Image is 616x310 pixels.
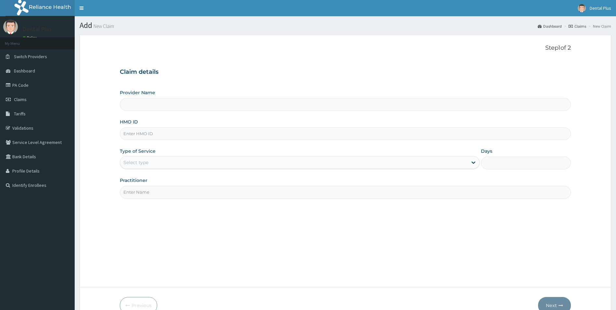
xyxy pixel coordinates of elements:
p: Step 1 of 2 [120,45,571,52]
span: Dental Plus [590,5,611,11]
label: HMO ID [120,119,138,125]
label: Days [481,148,492,154]
span: Claims [14,97,27,102]
h1: Add [80,21,611,30]
p: Dental Plus [23,26,52,32]
span: Switch Providers [14,54,47,59]
a: Claims [569,23,586,29]
label: Practitioner [120,177,147,184]
span: Tariffs [14,111,26,117]
label: Provider Name [120,89,155,96]
input: Enter Name [120,186,571,199]
img: User Image [3,19,18,34]
li: New Claim [587,23,611,29]
span: Dashboard [14,68,35,74]
img: User Image [578,4,586,12]
div: Select type [123,159,148,166]
small: New Claim [92,24,114,29]
label: Type of Service [120,148,156,154]
a: Online [23,35,38,40]
h3: Claim details [120,69,571,76]
a: Dashboard [538,23,562,29]
input: Enter HMO ID [120,127,571,140]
